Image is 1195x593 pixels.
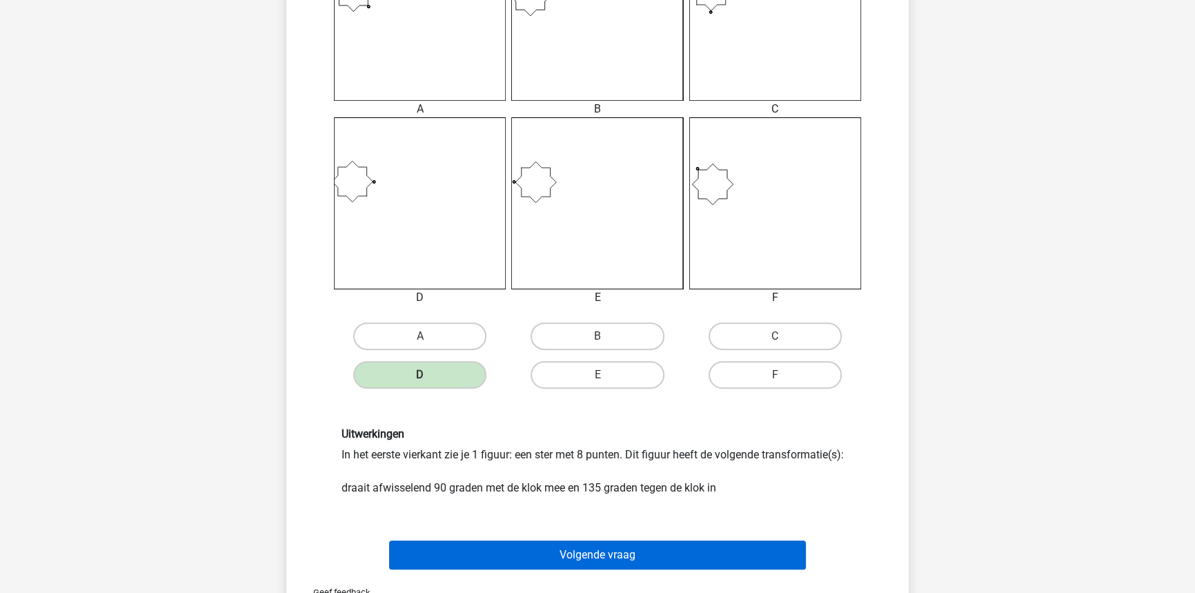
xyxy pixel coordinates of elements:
div: E [501,289,693,306]
label: E [531,361,664,389]
div: In het eerste vierkant zie je 1 figuur: een ster met 8 punten. Dit figuur heeft de volgende trans... [331,427,864,496]
div: A [324,101,516,117]
label: D [353,361,486,389]
label: A [353,322,486,350]
h6: Uitwerkingen [342,427,853,440]
label: F [709,361,842,389]
div: F [679,289,871,306]
button: Volgende vraag [389,541,807,570]
div: C [679,101,871,117]
div: D [324,289,516,306]
label: C [709,322,842,350]
label: B [531,322,664,350]
div: B [501,101,693,117]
